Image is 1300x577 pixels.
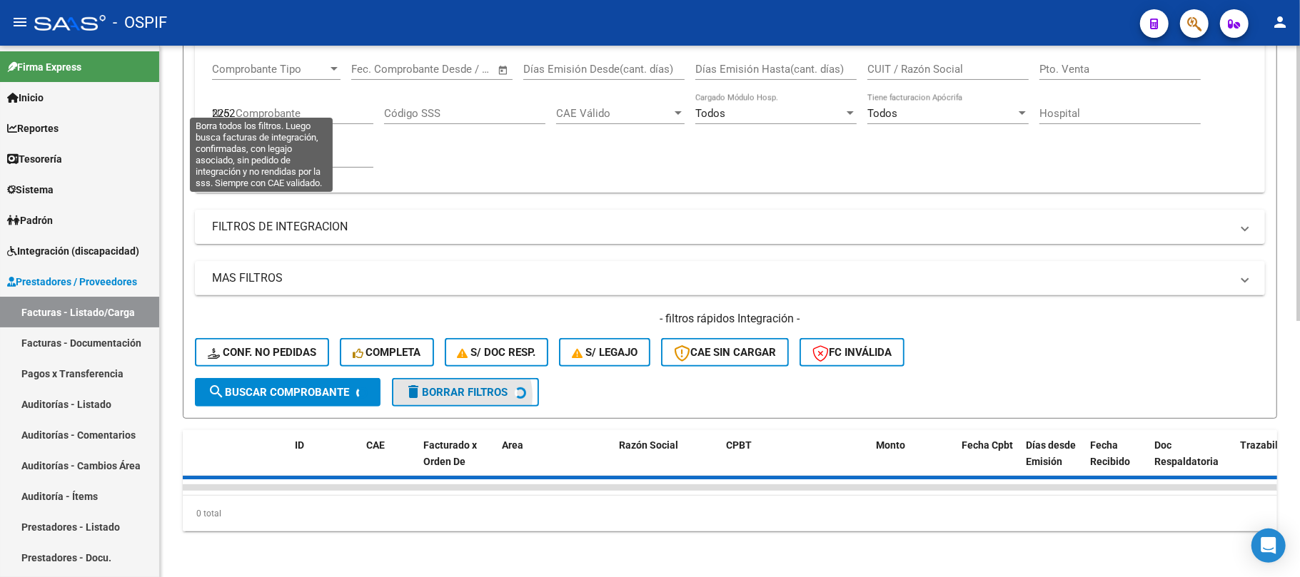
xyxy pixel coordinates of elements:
span: CAE Válido [556,107,672,120]
button: Completa [340,338,434,367]
button: Borrar Filtros [392,378,539,407]
mat-expansion-panel-header: MAS FILTROS [195,261,1265,295]
span: Todos [867,107,897,120]
div: Open Intercom Messenger [1251,529,1286,563]
span: Borrar Filtros [405,386,508,399]
datatable-header-cell: Area [496,430,593,493]
mat-icon: delete [405,383,422,400]
span: Integración (discapacidad) [7,243,139,259]
mat-icon: menu [11,14,29,31]
span: CAE SIN CARGAR [674,346,776,359]
span: Facturado x Orden De [423,439,477,467]
span: Trazabilidad [1240,439,1298,451]
button: Conf. no pedidas [195,338,329,367]
mat-panel-title: MAS FILTROS [212,270,1231,286]
span: Días desde Emisión [1026,439,1076,467]
span: S/ legajo [572,346,638,359]
mat-icon: person [1271,14,1289,31]
datatable-header-cell: CPBT [720,430,870,493]
span: Razón Social [619,439,678,451]
mat-expansion-panel-header: FILTROS DE INTEGRACION [195,210,1265,244]
datatable-header-cell: ID [289,430,361,493]
button: CAE SIN CARGAR [661,338,789,367]
div: 0 total [183,496,1277,531]
mat-icon: search [208,383,225,400]
span: Todos [695,107,725,120]
span: Area [502,439,523,451]
button: Buscar Comprobante [195,378,381,407]
mat-panel-title: FILTROS DE INTEGRACION [212,219,1231,235]
span: Buscar Comprobante [208,386,349,399]
h4: - filtros rápidos Integración - [195,311,1265,327]
datatable-header-cell: Doc Respaldatoria [1149,430,1234,493]
span: Doc Respaldatoria [1154,439,1219,467]
button: Open calendar [495,62,512,78]
span: Conf. no pedidas [208,346,316,359]
span: Reportes [7,121,59,136]
span: Monto [876,439,905,451]
span: Sistema [7,182,54,198]
span: S/ Doc Resp. [458,346,536,359]
span: - OSPIF [113,7,167,39]
datatable-header-cell: Facturado x Orden De [418,430,496,493]
input: Fecha fin [422,63,491,76]
span: Prestadores / Proveedores [7,274,137,290]
span: Fecha Cpbt [962,439,1013,451]
button: FC Inválida [800,338,905,367]
span: CAE [366,439,385,451]
datatable-header-cell: Fecha Recibido [1084,430,1149,493]
span: FC Inválida [812,346,892,359]
span: Completa [353,346,421,359]
span: Firma Express [7,59,81,75]
span: Padrón [7,213,53,228]
datatable-header-cell: Días desde Emisión [1020,430,1084,493]
span: Tesorería [7,151,62,167]
input: Fecha inicio [351,63,409,76]
datatable-header-cell: Fecha Cpbt [956,430,1020,493]
datatable-header-cell: Razón Social [613,430,720,493]
span: Comprobante Tipo [212,63,328,76]
datatable-header-cell: Monto [870,430,956,493]
span: CPBT [726,439,752,451]
span: Fecha Recibido [1090,439,1130,467]
span: Inicio [7,90,44,106]
button: S/ legajo [559,338,650,367]
button: S/ Doc Resp. [445,338,549,367]
datatable-header-cell: CAE [361,430,418,493]
span: ID [295,439,304,451]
